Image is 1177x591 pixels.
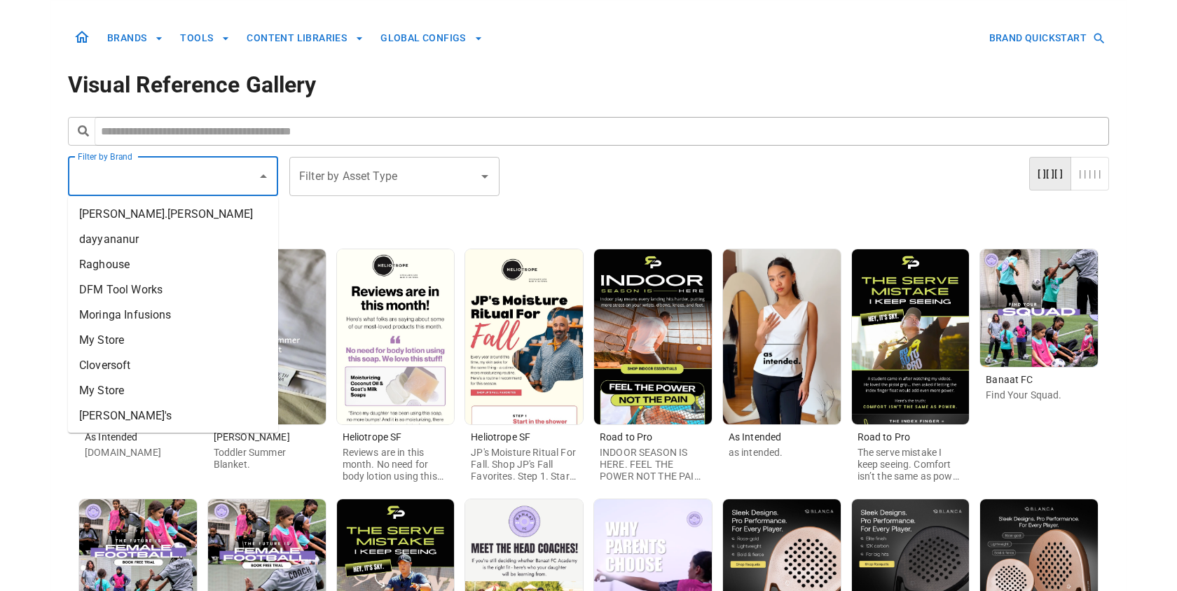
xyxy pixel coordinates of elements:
[343,431,402,443] span: Heliotrope SF
[85,431,138,443] span: As Intended
[986,389,1061,401] span: Find Your Squad.
[102,25,169,51] button: BRANDS
[986,374,1033,385] span: Banaat FC
[68,403,278,429] li: [PERSON_NAME]'s
[1071,157,1109,191] button: masonry layout
[68,227,278,252] li: dayyananur
[465,249,583,424] img: Image
[984,25,1109,51] button: BRAND QUICKSTART
[214,447,286,470] span: Toddler Summer Blanket.
[68,68,1109,102] h1: Visual Reference Gallery
[78,151,132,162] label: Filter by Brand
[68,429,278,454] li: BOOM AND MELLOW
[85,447,161,458] span: [DOMAIN_NAME]
[852,249,970,424] img: Image
[68,252,278,277] li: Raghouse
[337,249,455,424] img: Image
[214,431,290,443] span: [PERSON_NAME]
[343,447,447,587] span: Reviews are in this month. No need for body lotion using this soap. Literally the best soap you c...
[729,447,783,458] span: as intended.
[1029,157,1109,191] div: layout toggle
[475,167,495,186] button: Open
[68,378,278,403] li: My Store
[594,249,712,424] img: Image
[375,25,488,51] button: GLOBAL CONFIGS
[68,353,278,378] li: Cloversoft
[729,431,782,443] span: As Intended
[68,202,278,227] li: [PERSON_NAME].[PERSON_NAME]
[858,431,911,443] span: Road to Pro
[980,249,1098,367] img: Image
[723,249,841,424] img: Image
[68,328,278,353] li: My Store
[68,277,278,303] li: DFM Tool Works
[1029,157,1072,191] button: card layout
[471,431,530,443] span: Heliotrope SF
[254,167,273,186] button: Close
[68,303,278,328] li: Moringa Infusions
[600,447,704,564] span: INDOOR SEASON IS HERE. FEEL THE POWER NOT THE PAIN. ShockSorb Dampener V3. up to 94.7% impact abs...
[174,25,235,51] button: TOOLS
[241,25,369,51] button: CONTENT LIBRARIES
[600,431,653,443] span: Road to Pro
